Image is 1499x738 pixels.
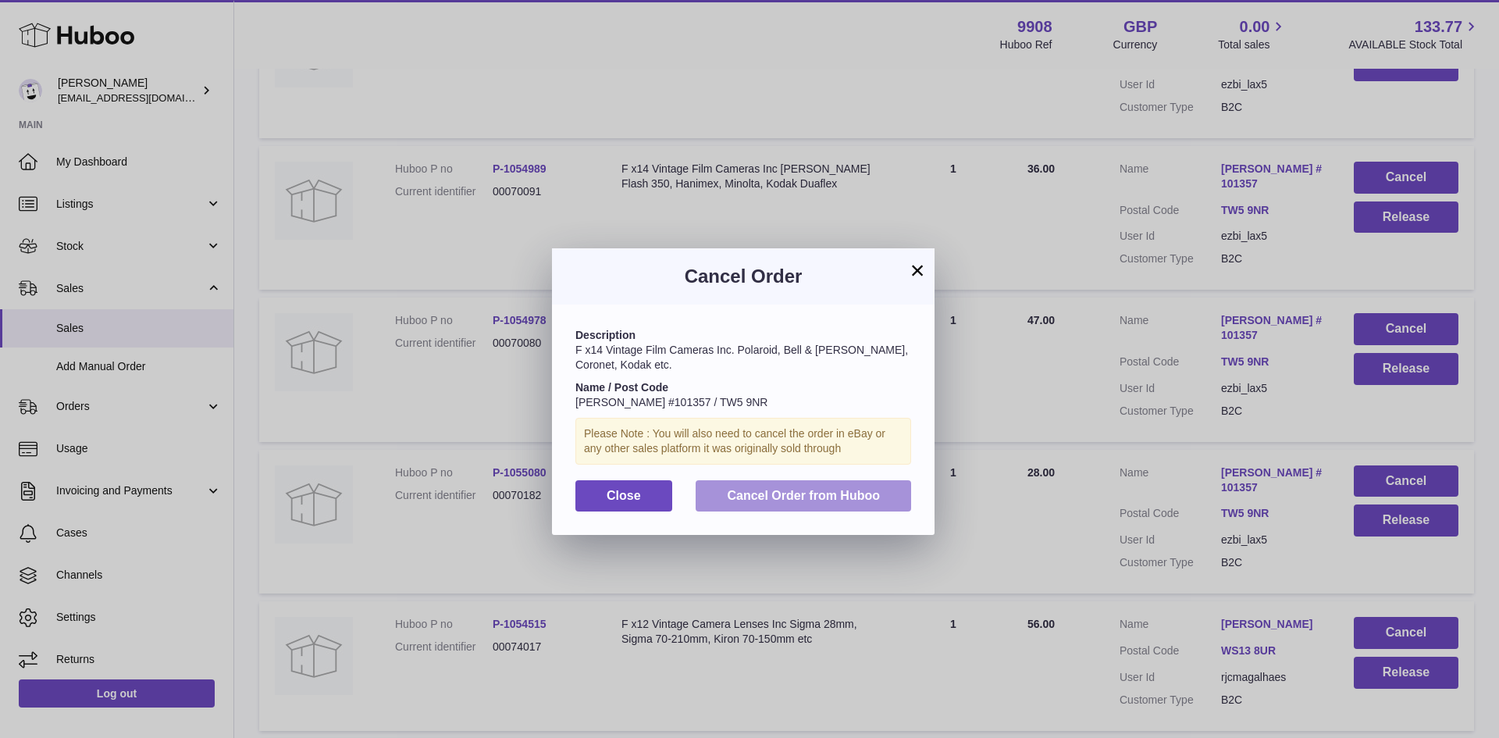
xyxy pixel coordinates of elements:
[575,381,668,394] strong: Name / Post Code
[575,418,911,465] div: Please Note : You will also need to cancel the order in eBay or any other sales platform it was o...
[575,344,908,371] span: F x14 Vintage Film Cameras Inc. Polaroid, Bell & [PERSON_NAME], Coronet, Kodak etc.
[575,329,636,341] strong: Description
[575,264,911,289] h3: Cancel Order
[696,480,911,512] button: Cancel Order from Huboo
[575,480,672,512] button: Close
[727,489,880,502] span: Cancel Order from Huboo
[908,261,927,280] button: ×
[575,396,767,408] span: [PERSON_NAME] #101357 / TW5 9NR
[607,489,641,502] span: Close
